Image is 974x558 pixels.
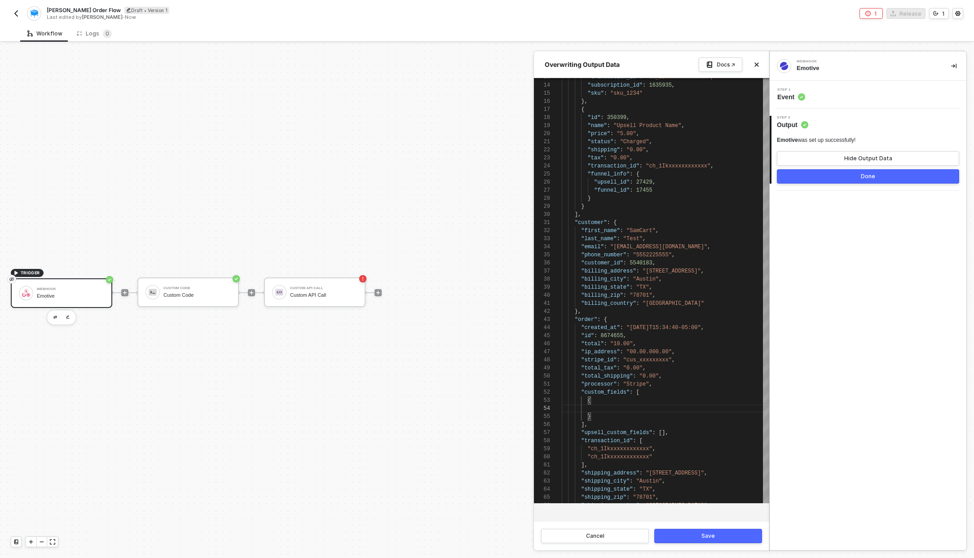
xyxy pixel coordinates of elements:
[588,139,614,145] span: "status"
[652,260,656,266] span: ,
[534,348,550,356] div: 47
[777,120,808,129] span: Output
[600,333,623,339] span: 8674655
[534,178,550,186] div: 26
[777,92,805,101] span: Event
[656,228,659,234] span: ,
[659,276,662,282] span: ,
[639,163,643,169] span: :
[581,438,633,444] span: "transaction_id"
[534,219,550,227] div: 31
[633,252,671,258] span: "5552225555"
[649,139,652,145] span: ,
[588,454,652,460] span: "ch_1Ikxxxxxxxxxxxx"
[534,243,550,251] div: 34
[643,82,646,88] span: :
[581,470,639,476] span: "shipping_address"
[534,267,550,275] div: 37
[865,11,871,16] span: icon-error-page
[126,8,131,13] span: icon-edit
[534,105,550,114] div: 17
[610,90,643,97] span: "sku_1234"
[633,341,636,347] span: ,
[639,470,643,476] span: :
[581,389,630,395] span: "custom_fields"
[707,244,710,250] span: ,
[639,438,643,444] span: [
[581,478,630,484] span: "shipping_city"
[13,10,20,17] img: back
[534,291,550,299] div: 40
[82,14,123,20] span: [PERSON_NAME]
[626,228,656,234] span: "SamCart"
[626,349,672,355] span: "00.00.000.00"
[534,81,550,89] div: 14
[581,98,587,105] span: },
[588,114,601,121] span: "id"
[11,8,22,19] button: back
[659,430,669,436] span: [],
[541,60,623,69] div: Overwriting Output Data
[630,179,633,185] span: :
[623,381,649,387] span: "Stripe"
[604,155,607,161] span: :
[534,316,550,324] div: 43
[534,413,550,421] div: 55
[630,478,633,484] span: :
[594,179,630,185] span: "upsell_id"
[770,116,966,184] div: Step 2Output Emotivewas set up successfully!Hide Output DataDone
[613,123,681,129] span: "Upsell Product Name"
[652,292,656,299] span: ,
[588,171,630,177] span: "funnel_info"
[656,494,659,501] span: ,
[534,364,550,372] div: 49
[620,325,623,331] span: :
[623,236,643,242] span: "Test"
[610,244,707,250] span: "[EMAIL_ADDRESS][DOMAIN_NAME]"
[636,179,652,185] span: 27429
[623,292,626,299] span: :
[636,171,639,177] span: {
[604,316,607,323] span: {
[607,114,626,121] span: 350399
[604,244,607,250] span: :
[604,90,607,97] span: :
[777,169,959,184] button: Done
[643,365,646,371] span: ,
[534,332,550,340] div: 45
[534,453,550,461] div: 60
[754,62,759,67] span: icon-close
[103,29,112,38] sup: 0
[633,486,636,492] span: :
[581,462,587,468] span: ],
[588,446,652,452] span: "ch_1Ikxxxxxxxxxxxx"
[586,532,604,540] div: Cancel
[613,139,617,145] span: :
[39,539,44,545] span: icon-minus
[534,308,550,316] div: 42
[534,130,550,138] div: 20
[534,146,550,154] div: 22
[581,373,633,379] span: "total_shipping"
[581,284,630,290] span: "billing_state"
[77,29,112,38] div: Logs
[534,202,550,211] div: 29
[639,373,659,379] span: "0.00"
[652,179,656,185] span: ,
[534,122,550,130] div: 19
[929,8,949,19] button: 1
[588,397,591,404] span: {
[636,268,639,274] span: :
[630,187,633,193] span: :
[581,333,594,339] span: "id"
[581,341,604,347] span: "total"
[534,396,550,404] div: 53
[777,136,855,144] div: was set up successfully!
[610,341,633,347] span: "10.00"
[639,486,652,492] span: "TX"
[617,357,620,363] span: :
[534,275,550,283] div: 38
[797,60,931,63] div: Webhook
[701,268,704,274] span: ,
[633,373,636,379] span: :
